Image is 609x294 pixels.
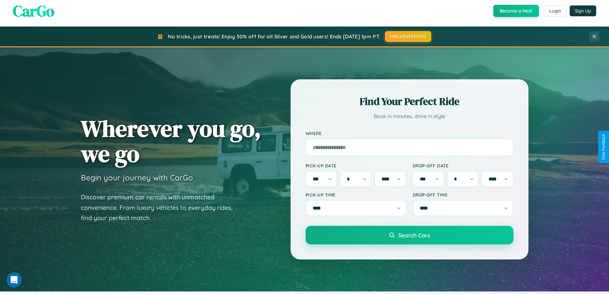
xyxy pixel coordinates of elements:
p: Book in minutes, drive in style [306,112,513,121]
div: Give Feedback [601,134,606,160]
button: HALLOWEEN30 [385,31,431,42]
button: Become a Host [493,5,539,17]
label: Pick-up Date [306,163,406,168]
h1: Wherever you go, we go [81,116,261,166]
iframe: Intercom live chat [6,272,22,288]
button: Sign Up [570,5,596,16]
label: Pick-up Time [306,192,406,197]
label: Drop-off Date [413,163,513,168]
p: Discover premium car rentals with unmatched convenience. From luxury vehicles to everyday rides, ... [81,192,241,223]
button: Login [544,5,566,17]
label: Where [306,131,513,136]
h3: Begin your journey with CarGo [81,173,193,182]
span: No tricks, just treats! Enjoy 30% off for all Silver and Gold users! Ends [DATE] 1pm PT. [168,33,380,40]
span: CarGo [13,0,54,21]
h2: Find Your Perfect Ride [306,94,513,108]
span: Search Cars [398,232,430,239]
button: Search Cars [306,226,513,244]
label: Drop-off Time [413,192,513,197]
